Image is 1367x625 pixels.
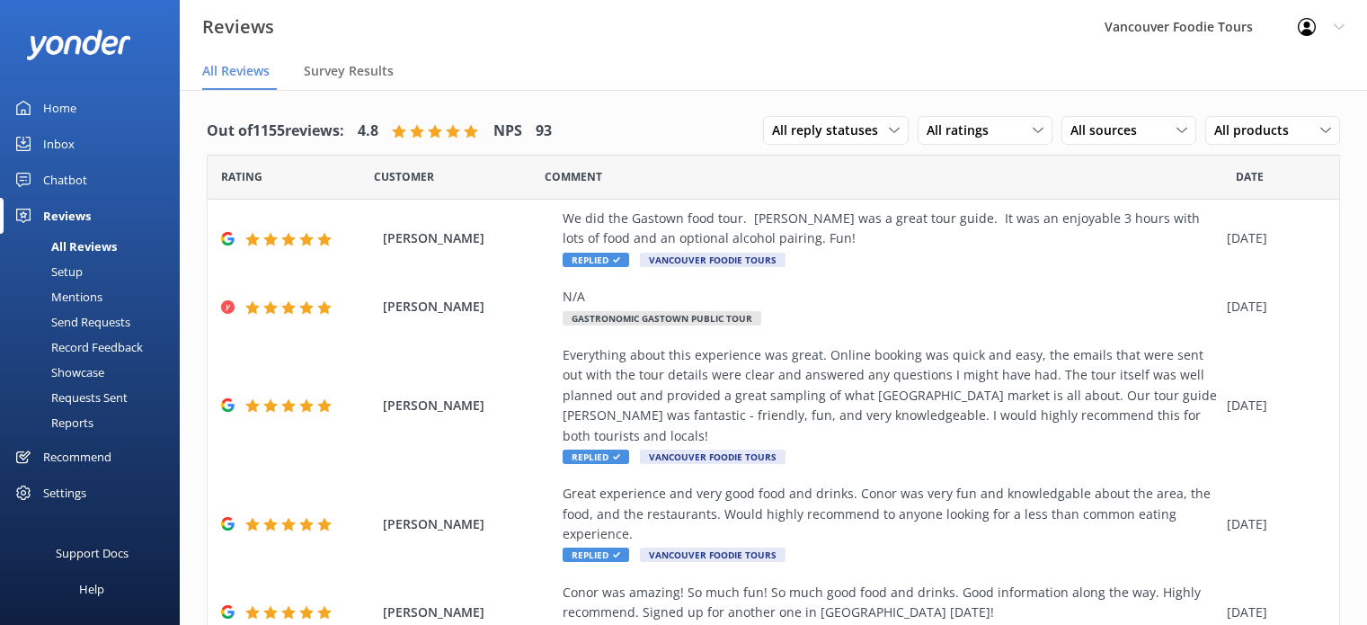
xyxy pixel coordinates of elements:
[1227,396,1317,415] div: [DATE]
[202,13,274,41] h3: Reviews
[11,335,180,360] a: Record Feedback
[1227,603,1317,622] div: [DATE]
[383,603,554,622] span: [PERSON_NAME]
[11,259,180,284] a: Setup
[640,548,786,562] span: Vancouver Foodie Tours
[43,475,86,511] div: Settings
[772,121,889,140] span: All reply statuses
[640,450,786,464] span: Vancouver Foodie Tours
[563,287,1218,307] div: N/A
[11,335,143,360] div: Record Feedback
[11,309,130,335] div: Send Requests
[11,284,102,309] div: Mentions
[563,345,1218,446] div: Everything about this experience was great. Online booking was quick and easy, the emails that we...
[563,450,629,464] span: Replied
[545,168,602,185] span: Question
[43,198,91,234] div: Reviews
[11,385,128,410] div: Requests Sent
[563,253,629,267] span: Replied
[202,62,270,80] span: All Reviews
[43,439,111,475] div: Recommend
[563,209,1218,249] div: We did the Gastown food tour. [PERSON_NAME] was a great tour guide. It was an enjoyable 3 hours w...
[304,62,394,80] span: Survey Results
[43,126,75,162] div: Inbox
[27,30,130,59] img: yonder-white-logo.png
[11,234,117,259] div: All Reviews
[493,120,522,143] h4: NPS
[11,410,180,435] a: Reports
[11,234,180,259] a: All Reviews
[563,311,761,326] span: Gastronomic Gastown Public Tour
[1214,121,1300,140] span: All products
[640,253,786,267] span: Vancouver Foodie Tours
[11,385,180,410] a: Requests Sent
[927,121,999,140] span: All ratings
[383,297,554,317] span: [PERSON_NAME]
[207,120,344,143] h4: Out of 1155 reviews:
[1070,121,1148,140] span: All sources
[1227,297,1317,317] div: [DATE]
[11,360,180,385] a: Showcase
[11,259,83,284] div: Setup
[1236,168,1264,185] span: Date
[56,535,129,571] div: Support Docs
[11,410,93,435] div: Reports
[383,228,554,248] span: [PERSON_NAME]
[563,583,1218,623] div: Conor was amazing! So much fun! So much good food and drinks. Good information along the way. Hig...
[1227,514,1317,534] div: [DATE]
[1227,228,1317,248] div: [DATE]
[221,168,262,185] span: Date
[563,484,1218,544] div: Great experience and very good food and drinks. Conor was very fun and knowledgable about the are...
[11,360,104,385] div: Showcase
[43,90,76,126] div: Home
[358,120,378,143] h4: 4.8
[536,120,552,143] h4: 93
[11,309,180,335] a: Send Requests
[11,284,180,309] a: Mentions
[374,168,434,185] span: Date
[79,571,104,607] div: Help
[563,548,629,562] span: Replied
[383,514,554,534] span: [PERSON_NAME]
[43,162,87,198] div: Chatbot
[383,396,554,415] span: [PERSON_NAME]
